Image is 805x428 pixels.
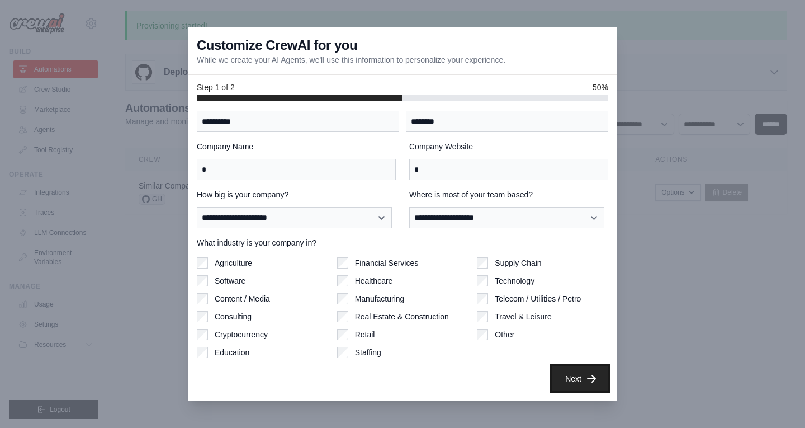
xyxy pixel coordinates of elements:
[197,82,235,93] span: Step 1 of 2
[215,257,252,269] label: Agriculture
[552,366,608,391] button: Next
[197,36,357,54] h3: Customize CrewAI for you
[215,293,270,304] label: Content / Media
[355,329,375,340] label: Retail
[355,293,405,304] label: Manufacturing
[495,275,534,286] label: Technology
[215,329,268,340] label: Cryptocurrency
[495,311,551,322] label: Travel & Leisure
[355,347,381,358] label: Staffing
[355,257,419,269] label: Financial Services
[197,54,505,65] p: While we create your AI Agents, we'll use this information to personalize your experience.
[197,237,608,248] label: What industry is your company in?
[197,141,396,152] label: Company Name
[215,311,252,322] label: Consulting
[215,275,245,286] label: Software
[495,257,541,269] label: Supply Chain
[495,293,581,304] label: Telecom / Utilities / Petro
[355,311,449,322] label: Real Estate & Construction
[409,189,608,200] label: Where is most of your team based?
[409,141,608,152] label: Company Website
[495,329,514,340] label: Other
[215,347,249,358] label: Education
[197,189,396,200] label: How big is your company?
[355,275,393,286] label: Healthcare
[593,82,608,93] span: 50%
